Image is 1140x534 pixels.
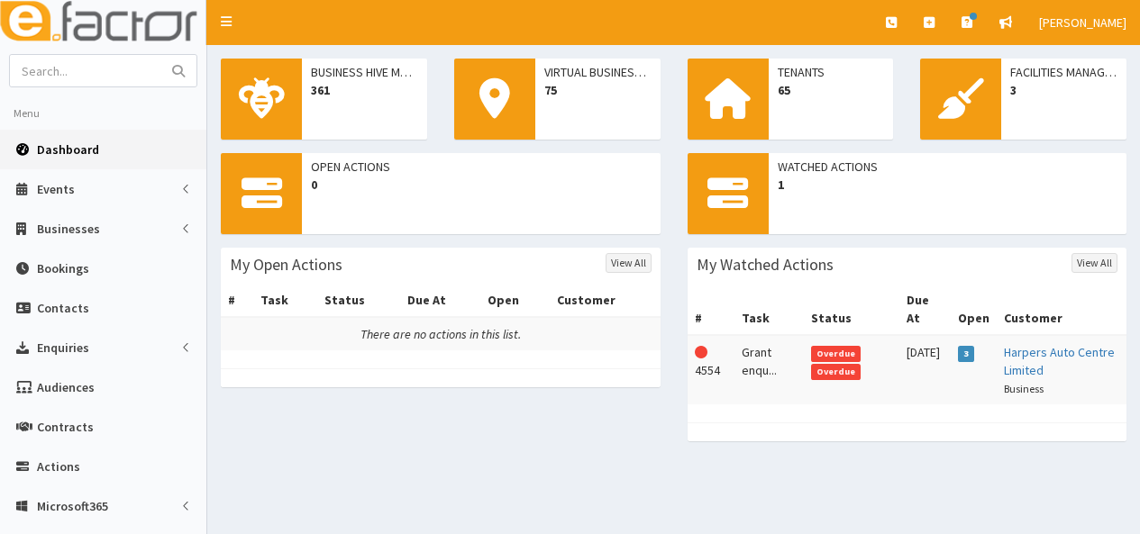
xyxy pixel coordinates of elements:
span: Virtual Business Addresses [544,63,652,81]
th: # [221,284,253,317]
span: 65 [778,81,885,99]
span: Business Hive Members [311,63,418,81]
span: Open Actions [311,158,652,176]
a: View All [606,253,652,273]
span: Audiences [37,379,95,395]
span: 3 [1010,81,1117,99]
a: View All [1072,253,1117,273]
span: Microsoft365 [37,498,108,514]
th: Status [804,284,900,335]
th: Due At [400,284,480,317]
span: Actions [37,458,80,475]
i: There are no actions in this list. [360,326,521,342]
span: 361 [311,81,418,99]
input: Search... [10,55,161,86]
span: Enquiries [37,339,89,356]
small: Business [1004,382,1044,395]
th: # [688,284,734,335]
td: [DATE] [899,335,951,404]
span: Watched Actions [778,158,1118,176]
th: Task [734,284,804,335]
th: Due At [899,284,951,335]
span: Facilities Management [1010,63,1117,81]
span: Overdue [811,346,862,362]
th: Task [253,284,317,317]
td: Grant enqu... [734,335,804,404]
span: Events [37,181,75,197]
h3: My Open Actions [230,257,342,273]
span: Dashboard [37,141,99,158]
th: Open [480,284,550,317]
th: Customer [997,284,1126,335]
span: Businesses [37,221,100,237]
span: 3 [958,346,975,362]
span: 1 [778,176,1118,194]
i: This Action is overdue! [695,346,707,358]
th: Customer [550,284,660,317]
span: [PERSON_NAME] [1039,14,1126,31]
td: 4554 [688,335,734,404]
span: Overdue [811,364,862,380]
th: Status [317,284,400,317]
span: Tenants [778,63,885,81]
a: Harpers Auto Centre Limited [1004,344,1115,378]
th: Open [951,284,997,335]
span: Contacts [37,300,89,316]
span: Contracts [37,419,94,435]
span: 75 [544,81,652,99]
span: 0 [311,176,652,194]
span: Bookings [37,260,89,276]
h3: My Watched Actions [697,257,834,273]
